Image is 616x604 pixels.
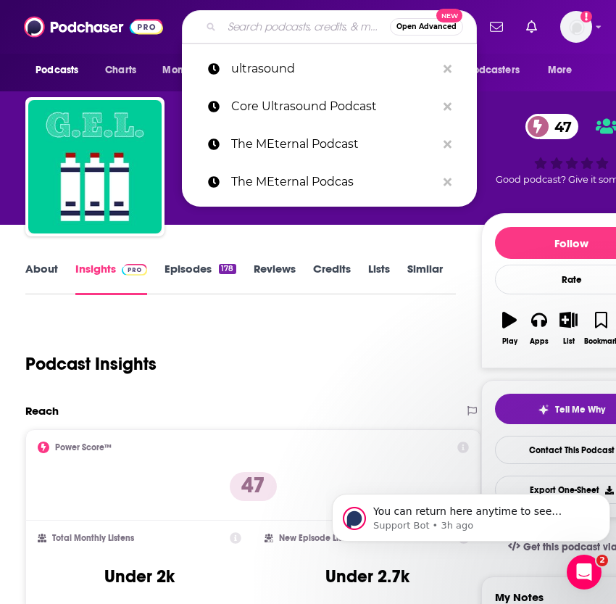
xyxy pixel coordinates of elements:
[368,262,390,295] a: Lists
[25,57,97,84] button: open menu
[530,337,549,346] div: Apps
[231,163,436,201] p: The MEternal Podcas
[538,404,549,415] img: tell me why sparkle
[182,163,477,201] a: The MEternal Podcas
[105,60,136,80] span: Charts
[567,555,602,589] iframe: Intercom live chat
[230,472,277,501] p: 47
[75,262,147,295] a: InsightsPodchaser Pro
[407,262,443,295] a: Similar
[441,57,541,84] button: open menu
[25,353,157,375] h1: Podcast Insights
[524,302,554,355] button: Apps
[540,114,579,139] span: 47
[162,60,214,80] span: Monitoring
[484,15,509,39] a: Show notifications dropdown
[165,262,236,295] a: Episodes178
[219,264,236,274] div: 178
[325,566,409,587] h3: Under 2.7k
[313,262,351,295] a: Credits
[231,125,436,163] p: The MEternal Podcast
[25,262,58,295] a: About
[182,88,477,125] a: Core Ultrasound Podcast
[55,442,112,452] h2: Power Score™
[25,404,59,418] h2: Reach
[24,13,163,41] img: Podchaser - Follow, Share and Rate Podcasts
[495,302,525,355] button: Play
[231,50,436,88] p: ultrasound
[560,11,592,43] button: Show profile menu
[580,11,592,22] svg: Add a profile image
[279,533,359,543] h2: New Episode Listens
[502,337,517,346] div: Play
[182,10,477,44] div: Search podcasts, credits, & more...
[396,23,457,30] span: Open Advanced
[152,57,233,84] button: open menu
[548,60,573,80] span: More
[560,11,592,43] img: User Profile
[596,555,608,566] span: 2
[222,15,390,38] input: Search podcasts, credits, & more...
[525,114,579,139] a: 47
[28,100,162,233] img: Ultrasound GEL
[122,264,147,276] img: Podchaser Pro
[555,404,605,415] span: Tell Me Why
[96,57,145,84] a: Charts
[36,60,78,80] span: Podcasts
[182,125,477,163] a: The MEternal Podcast
[563,337,575,346] div: List
[390,18,463,36] button: Open AdvancedNew
[104,566,175,587] h3: Under 2k
[436,9,462,22] span: New
[554,302,583,355] button: List
[231,88,436,125] p: Core Ultrasound Podcast
[450,60,520,80] span: For Podcasters
[182,50,477,88] a: ultrasound
[520,15,543,39] a: Show notifications dropdown
[52,533,134,543] h2: Total Monthly Listens
[326,463,616,565] iframe: Intercom notifications message
[254,262,296,295] a: Reviews
[538,57,591,84] button: open menu
[560,11,592,43] span: Logged in as Shift_2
